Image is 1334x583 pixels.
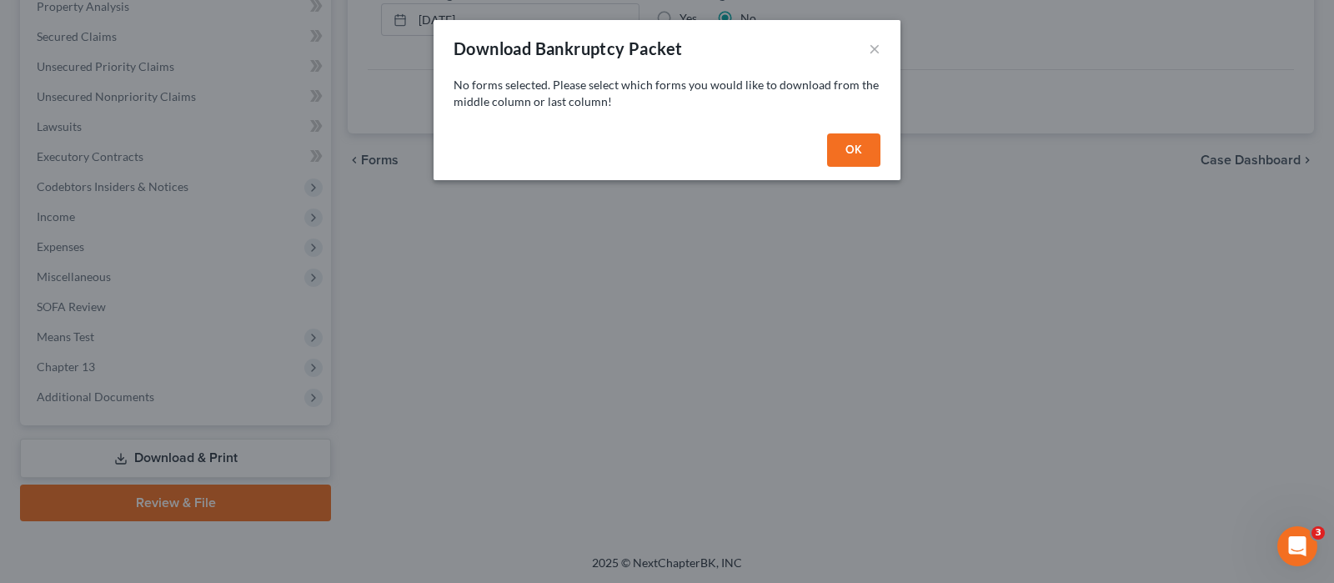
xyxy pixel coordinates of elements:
iframe: Intercom live chat [1277,526,1317,566]
span: 3 [1311,526,1325,540]
button: × [869,38,880,58]
button: OK [827,133,880,167]
div: Download Bankruptcy Packet [454,37,682,60]
p: No forms selected. Please select which forms you would like to download from the middle column or... [454,77,880,110]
